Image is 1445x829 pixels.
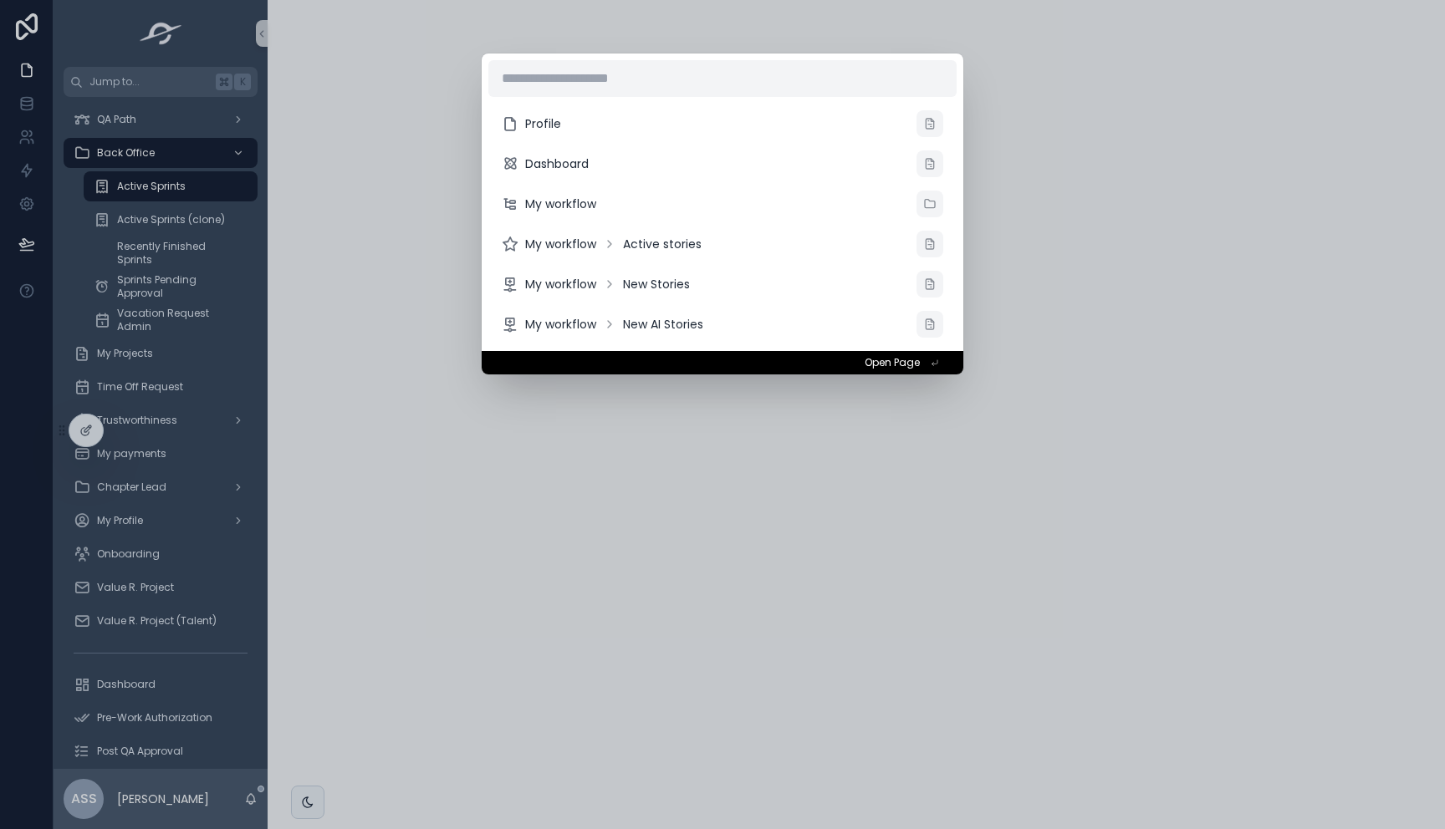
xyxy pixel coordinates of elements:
[865,356,920,369] span: Open Page
[525,236,596,252] span: My workflow
[525,316,596,333] span: My workflow
[488,104,957,344] div: scrollable content
[525,115,561,132] span: Profile
[525,196,596,212] span: My workflow
[525,155,589,172] span: Dashboard
[623,316,703,333] span: New AI Stories
[623,276,690,292] span: New Stories
[623,236,702,252] span: Active stories
[525,276,596,292] span: My workflow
